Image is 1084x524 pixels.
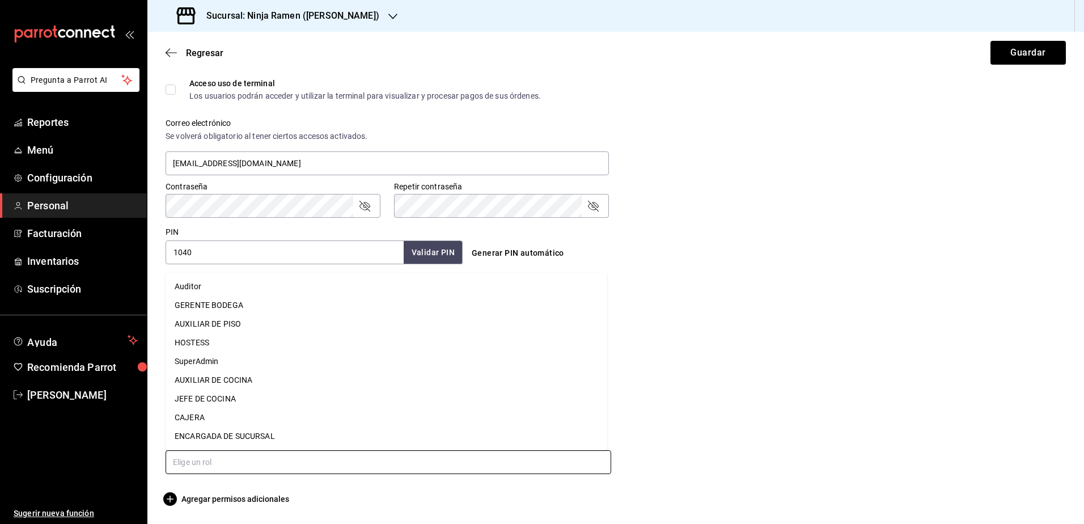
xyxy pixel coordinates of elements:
input: 3 a 6 dígitos [166,240,404,264]
button: Validar PIN [404,241,463,264]
li: AUXILIAR DE PISO [166,315,607,333]
span: Inventarios [27,253,138,269]
span: Menú [27,142,138,158]
input: Elige un rol [166,450,611,474]
button: Pregunta a Parrot AI [12,68,139,92]
button: Regresar [166,48,223,58]
button: Agregar permisos adicionales [166,492,289,506]
div: Acceso uso de terminal [189,79,541,87]
a: Pregunta a Parrot AI [8,82,139,94]
li: Auditor [166,277,607,296]
li: CAJERA [166,408,607,427]
span: Configuración [27,170,138,185]
button: open_drawer_menu [125,29,134,39]
li: JEFE DE COCINA [166,390,607,408]
div: Roles [166,426,1066,441]
button: Guardar [990,41,1066,65]
h3: Sucursal: Ninja Ramen ([PERSON_NAME]) [197,9,379,23]
button: passwordField [586,199,600,213]
span: Recomienda Parrot [27,360,138,375]
div: Los usuarios podrán acceder y utilizar la terminal para visualizar y procesar pagos de sus órdenes. [189,92,541,100]
li: SuperAdmin [166,352,607,371]
div: Selecciona que notificaciones quieres que reciba este usuario. [166,294,1066,306]
span: Suscripción [27,281,138,297]
label: Correo electrónico [166,119,609,127]
span: [PERSON_NAME] [27,387,138,403]
li: AUXILIAR DE COCINA [166,371,607,390]
span: Ayuda [27,333,123,347]
button: Generar PIN automático [467,243,569,264]
label: Repetir contraseña [394,183,609,191]
label: PIN [166,228,179,236]
li: HOSTESS [166,333,607,352]
div: Se volverá obligatorio al tener ciertos accesos activados. [166,130,609,142]
li: GERENTE BODEGA [166,296,607,315]
span: Pregunta a Parrot AI [31,74,122,86]
span: Facturación [27,226,138,241]
li: ENCARGADA DE SUCURSAL [166,427,607,446]
span: Reportes [27,115,138,130]
label: Contraseña [166,183,380,191]
div: Notificaciones [166,278,1066,291]
button: passwordField [358,199,371,213]
span: Regresar [186,48,223,58]
span: Sugerir nueva función [14,508,138,519]
span: Personal [27,198,138,213]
